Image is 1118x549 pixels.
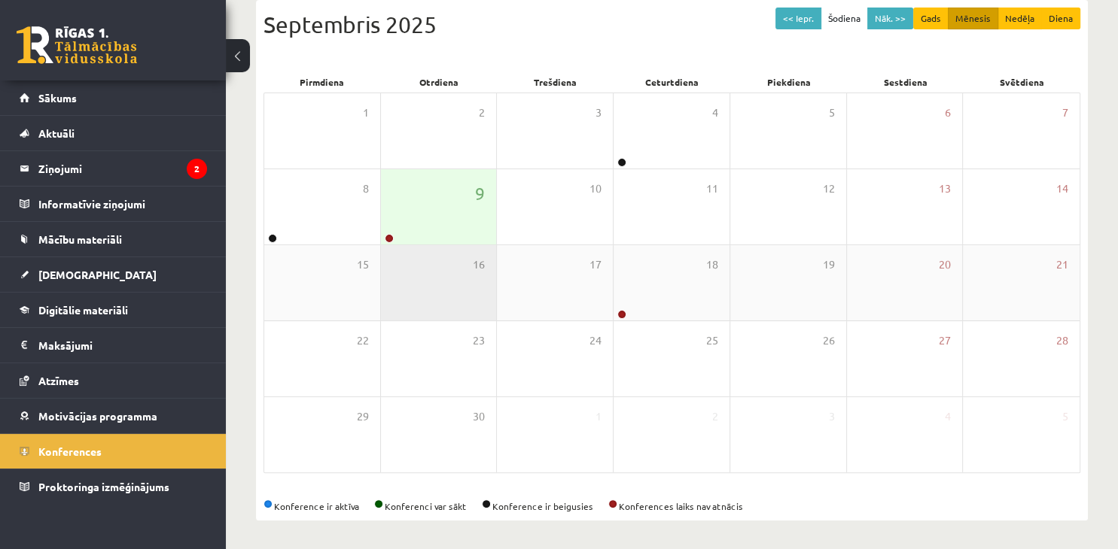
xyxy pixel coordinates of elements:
[357,256,369,273] span: 15
[20,399,207,433] a: Motivācijas programma
[20,222,207,256] a: Mācību materiāli
[20,80,207,115] a: Sākums
[1056,256,1068,273] span: 21
[475,180,485,206] span: 9
[20,469,207,504] a: Proktoringa izmēģinājums
[38,444,102,458] span: Konferences
[357,408,369,425] span: 29
[20,293,207,327] a: Digitālie materiāli
[363,105,369,121] span: 1
[1056,180,1068,197] span: 14
[964,71,1080,93] div: Svētdiena
[187,159,207,179] i: 2
[589,332,602,349] span: 24
[867,8,913,29] button: Nāk. >>
[38,187,207,221] legend: Informatīvie ziņojumi
[596,105,602,121] span: 3
[823,256,835,273] span: 19
[945,408,951,425] span: 4
[998,8,1042,29] button: Nedēļa
[20,116,207,150] a: Aktuāli
[939,180,951,197] span: 13
[829,408,835,425] span: 3
[497,71,614,93] div: Trešdiena
[17,26,137,64] a: Rīgas 1. Tālmācības vidusskola
[913,8,949,29] button: Gads
[38,126,75,140] span: Aktuāli
[712,105,718,121] span: 4
[264,8,1080,41] div: Septembris 2025
[264,499,1080,513] div: Konference ir aktīva Konferenci var sākt Konference ir beigusies Konferences laiks nav atnācis
[20,257,207,292] a: [DEMOGRAPHIC_DATA]
[38,480,169,493] span: Proktoringa izmēģinājums
[264,71,380,93] div: Pirmdiena
[706,180,718,197] span: 11
[20,434,207,469] a: Konferences
[38,268,157,281] span: [DEMOGRAPHIC_DATA]
[945,105,951,121] span: 6
[939,256,951,273] span: 20
[847,71,964,93] div: Sestdiena
[38,91,77,105] span: Sākums
[380,71,497,93] div: Otrdiena
[473,332,485,349] span: 23
[473,256,485,273] span: 16
[775,8,821,29] button: << Iepr.
[706,332,718,349] span: 25
[589,180,602,197] span: 10
[38,151,207,186] legend: Ziņojumi
[939,332,951,349] span: 27
[479,105,485,121] span: 2
[38,303,128,317] span: Digitālie materiāli
[596,408,602,425] span: 1
[20,187,207,221] a: Informatīvie ziņojumi
[1062,105,1068,121] span: 7
[363,180,369,197] span: 8
[706,256,718,273] span: 18
[38,232,122,246] span: Mācību materiāli
[823,332,835,349] span: 26
[1056,332,1068,349] span: 28
[38,374,79,387] span: Atzīmes
[589,256,602,273] span: 17
[38,409,157,423] span: Motivācijas programma
[1062,408,1068,425] span: 5
[473,408,485,425] span: 30
[829,105,835,121] span: 5
[20,328,207,362] a: Maksājumi
[821,8,868,29] button: Šodiena
[712,408,718,425] span: 2
[1041,8,1080,29] button: Diena
[357,332,369,349] span: 22
[38,328,207,362] legend: Maksājumi
[948,8,998,29] button: Mēnesis
[730,71,847,93] div: Piekdiena
[823,180,835,197] span: 12
[20,363,207,398] a: Atzīmes
[20,151,207,186] a: Ziņojumi2
[614,71,730,93] div: Ceturtdiena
